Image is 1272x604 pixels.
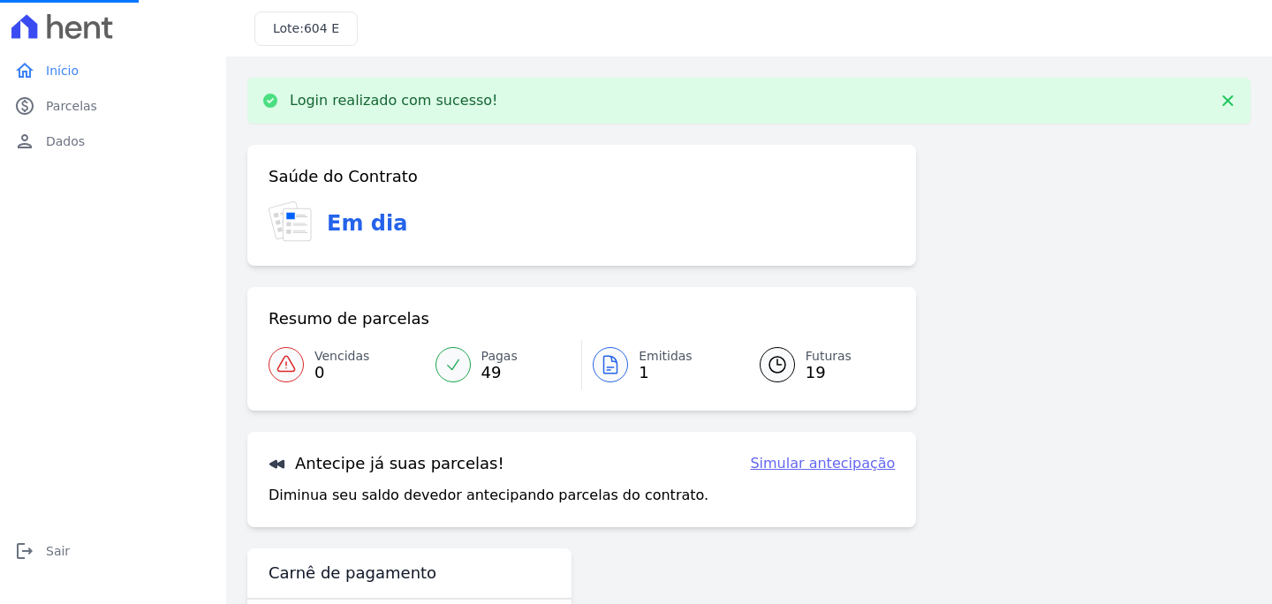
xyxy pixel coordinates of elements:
[806,366,852,380] span: 19
[14,60,35,81] i: home
[639,366,693,380] span: 1
[7,53,219,88] a: homeInício
[481,366,518,380] span: 49
[269,340,425,389] a: Vencidas 0
[750,453,895,474] a: Simular antecipação
[269,562,436,584] h3: Carnê de pagamento
[327,208,407,239] h3: Em dia
[14,95,35,117] i: paid
[46,542,70,560] span: Sair
[46,62,79,79] span: Início
[14,131,35,152] i: person
[738,340,896,389] a: Futuras 19
[314,347,369,366] span: Vencidas
[806,347,852,366] span: Futuras
[46,132,85,150] span: Dados
[269,166,418,187] h3: Saúde do Contrato
[582,340,738,389] a: Emitidas 1
[7,533,219,569] a: logoutSair
[314,366,369,380] span: 0
[304,21,339,35] span: 604 E
[269,308,429,329] h3: Resumo de parcelas
[46,97,97,115] span: Parcelas
[273,19,339,38] h3: Lote:
[425,340,582,389] a: Pagas 49
[269,453,504,474] h3: Antecipe já suas parcelas!
[14,540,35,562] i: logout
[290,92,498,109] p: Login realizado com sucesso!
[7,124,219,159] a: personDados
[269,485,708,506] p: Diminua seu saldo devedor antecipando parcelas do contrato.
[7,88,219,124] a: paidParcelas
[639,347,693,366] span: Emitidas
[481,347,518,366] span: Pagas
